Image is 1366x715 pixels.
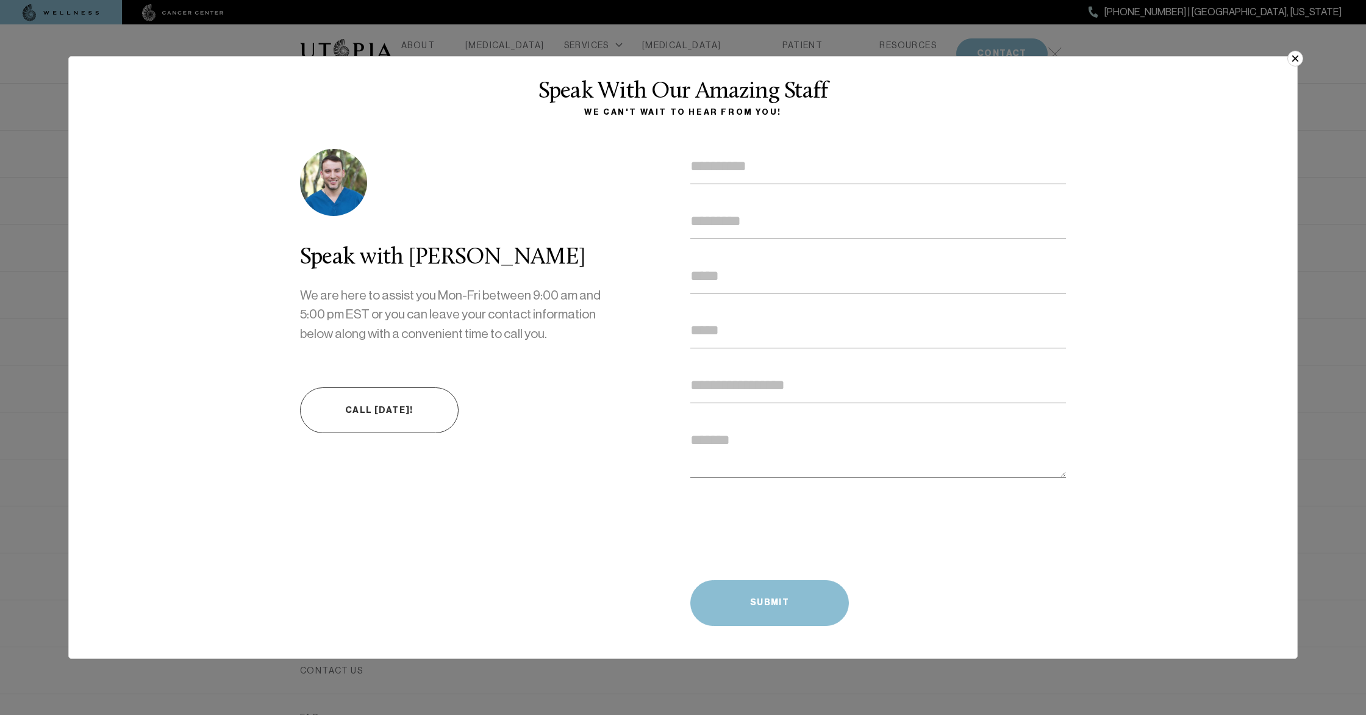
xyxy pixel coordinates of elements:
button: Submit [690,580,849,626]
p: We are here to assist you Mon-Fri between 9:00 am and 5:00 pm EST or you can leave your contact i... [300,286,610,344]
iframe: Widget containing checkbox for hCaptcha security challenge [690,501,874,547]
button: × [1287,51,1303,66]
a: Call [DATE]! [300,387,459,433]
div: Speak With Our Amazing Staff [82,79,1284,105]
img: photo [300,149,367,216]
div: Speak with [PERSON_NAME] [300,245,610,271]
div: We can't wait to hear from you! [82,105,1284,120]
